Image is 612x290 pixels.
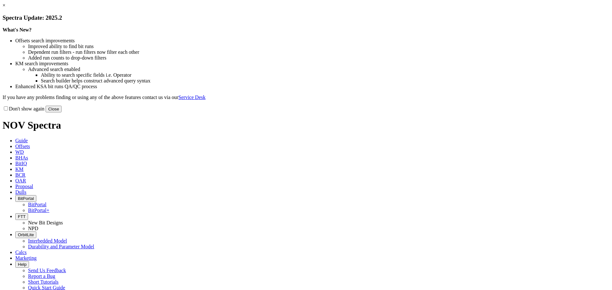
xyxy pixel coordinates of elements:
a: Short Tutorials [28,279,59,285]
span: BHAs [15,155,28,160]
span: Proposal [15,184,33,189]
span: Guide [15,138,28,143]
a: × [3,3,5,8]
span: OrbitLite [18,232,34,237]
a: New Bit Designs [28,220,63,225]
h1: NOV Spectra [3,119,609,131]
span: FTT [18,214,25,219]
span: BitIQ [15,161,27,166]
li: Improved ability to find bit runs [28,44,609,49]
span: Dulls [15,189,26,195]
span: Help [18,262,26,267]
span: KM [15,166,24,172]
p: If you have any problems finding or using any of the above features contact us via our [3,95,609,100]
li: Advanced search enabled [28,67,609,72]
li: Enhanced KSA bit runs QA/QC process [15,84,609,89]
li: Offsets search improvements [15,38,609,44]
a: Interbedded Model [28,238,67,244]
a: Service Desk [178,95,206,100]
li: KM search improvements [15,61,609,67]
a: NPD [28,226,38,231]
span: BCR [15,172,25,178]
strong: What's New? [3,27,32,32]
h3: Spectra Update: 2025.2 [3,14,609,21]
input: Don't show again [4,106,8,110]
span: Marketing [15,255,37,261]
a: Durability and Parameter Model [28,244,94,249]
a: BitPortal+ [28,208,49,213]
li: Ability to search specific fields i.e. Operator [41,72,609,78]
span: Calcs [15,250,27,255]
label: Don't show again [3,106,44,111]
a: Send Us Feedback [28,268,66,273]
li: Dependent run filters - run filters now filter each other [28,49,609,55]
span: OAR [15,178,26,183]
li: Added run counts to drop-down filters [28,55,609,61]
span: BitPortal [18,196,34,201]
a: Report a Bug [28,273,55,279]
button: Close [46,106,62,112]
a: BitPortal [28,202,47,207]
li: Search builder helps construct advanced query syntax [41,78,609,84]
span: WD [15,149,24,155]
span: Offsets [15,144,30,149]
